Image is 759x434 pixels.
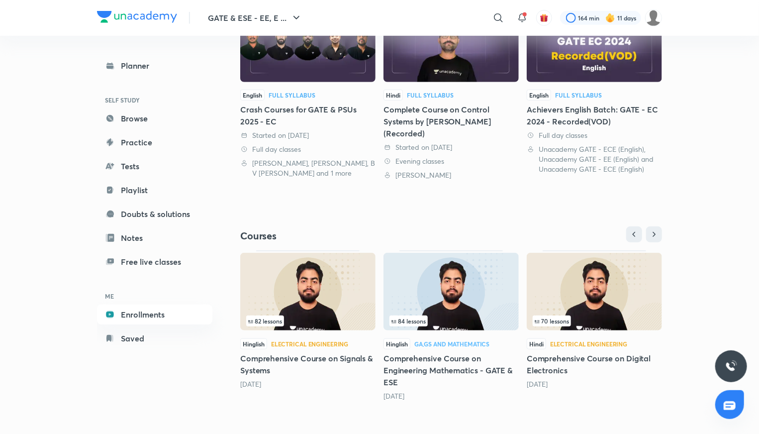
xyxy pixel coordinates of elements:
div: Achievers English Batch: GATE - EC 2024 - Recorded(VOD) [527,104,662,127]
div: Full Syllabus [555,92,602,98]
a: Company Logo [97,11,177,25]
div: Unacademy GATE - ECE (English), Unacademy GATE - EE (English) and Unacademy GATE - ECE (English) [527,144,662,174]
h4: Courses [240,229,451,242]
span: Hindi [383,90,403,101]
div: infosection [533,316,656,326]
div: left [246,316,370,326]
div: infocontainer [389,316,513,326]
div: infocontainer [246,316,370,326]
span: English [240,90,265,101]
img: Thumbnail [240,253,376,330]
div: Manoj Singh Chauhan, Shishir Kumar Das, B V Reddy and 1 more [240,158,376,178]
h5: Comprehensive Course on Digital Electronics [527,352,662,376]
div: Full day classes [240,144,376,154]
img: streak [605,13,615,23]
div: left [533,316,656,326]
div: Full Syllabus [407,92,454,98]
span: English [527,90,551,101]
h5: Comprehensive Course on Engineering Mathematics - GATE & ESE [383,352,519,388]
div: infosection [246,316,370,326]
div: Complete Course on Control Systems by [PERSON_NAME] (Recorded) [383,104,519,139]
h6: ME [97,288,212,305]
span: 82 lessons [248,318,282,324]
a: Saved [97,328,212,348]
a: Notes [97,228,212,248]
div: 3 years ago [527,379,662,389]
div: left [389,316,513,326]
div: Comprehensive Course on Digital Electronics [527,250,662,389]
a: Planner [97,56,212,76]
img: Thumbnail [240,4,376,82]
div: infocontainer [533,316,656,326]
a: Doubts & solutions [97,204,212,224]
div: Started on 28 Sep 2024 [240,130,376,140]
span: Hindi [527,338,546,349]
div: Full day classes [527,130,662,140]
button: GATE & ESE - EE, E ... [202,8,308,28]
div: Started on 13 Apr 2022 [383,142,519,152]
img: Company Logo [97,11,177,23]
img: Thumbnail [383,253,519,330]
a: Free live classes [97,252,212,272]
a: Enrollments [97,305,212,325]
h5: Comprehensive Course on Signals & Systems [240,352,376,376]
span: Hinglish [383,338,410,349]
span: 84 lessons [391,318,426,324]
div: 2 years ago [383,391,519,401]
a: Browse [97,108,212,128]
span: Hinglish [240,338,267,349]
div: Comprehensive Course on Engineering Mathematics - GATE & ESE [383,250,519,401]
a: Practice [97,132,212,152]
div: Electrical Engineering [550,341,627,347]
div: Evening classes [383,156,519,166]
img: avatar [540,13,549,22]
h6: SELF STUDY [97,92,212,108]
div: GA,GS and Mathematics [414,341,489,347]
img: Thumbnail [527,4,662,82]
a: Tests [97,156,212,176]
div: Siddharth Sabharwal [383,170,519,180]
div: Crash Courses for GATE & PSUs 2025 - EC [240,104,376,127]
button: avatar [536,10,552,26]
img: Thumbnail [527,253,662,330]
div: 1 year ago [240,379,376,389]
img: Rahul KD [645,9,662,26]
div: Electrical Engineering [271,341,348,347]
img: ttu [725,360,737,372]
div: Comprehensive Course on Signals & Systems [240,250,376,389]
span: 70 lessons [535,318,569,324]
a: Playlist [97,180,212,200]
img: Thumbnail [383,4,519,82]
div: infosection [389,316,513,326]
div: Full Syllabus [269,92,315,98]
